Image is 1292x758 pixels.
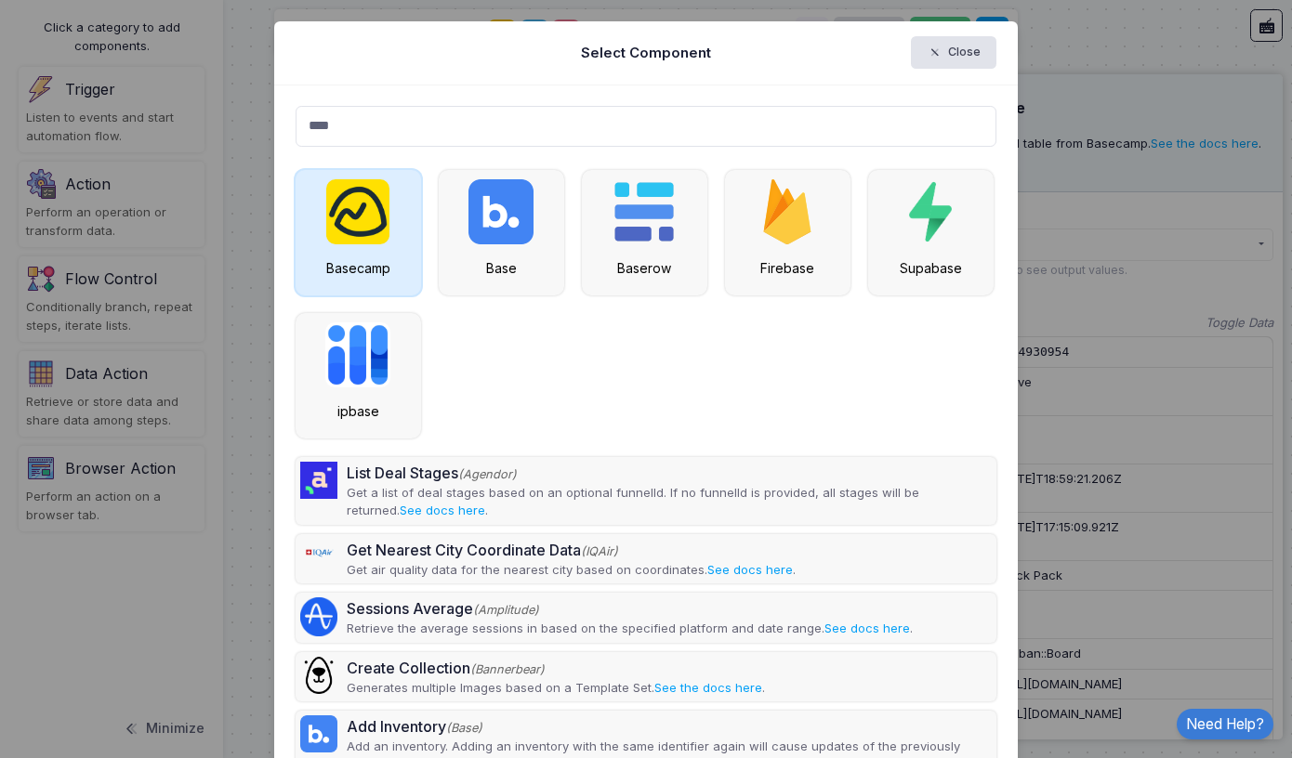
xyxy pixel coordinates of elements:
[755,179,820,244] img: firebase.svg
[448,258,555,278] div: Base
[1177,709,1273,739] a: Need Help?
[305,401,412,421] div: ipbase
[400,503,485,517] a: See docs here
[458,467,517,481] span: (Agendor)
[347,484,993,520] p: Get a list of deal stages based on an optional funnelId. If no funnelId is provided, all stages w...
[300,462,337,499] img: agendor.jpg
[300,715,337,752] img: base.png
[300,597,337,636] img: amplitude.png
[300,539,337,568] img: airvisual.png
[305,258,412,278] div: Basecamp
[877,258,984,278] div: Supabase
[612,179,677,244] img: baserow.png
[347,539,796,561] div: Get Nearest City Coordinate Data
[347,462,993,484] div: List Deal Stages
[347,715,993,738] div: Add Inventory
[347,620,913,638] p: Retrieve the average sessions in based on the specified platform and date range. .
[325,322,390,387] img: ipbase.jpeg
[707,562,793,577] a: See docs here
[581,43,711,63] h5: Select Component
[734,258,841,278] div: Firebase
[591,258,698,278] div: Baserow
[300,657,337,694] img: bannerbear.png
[446,721,482,735] span: (Base)
[326,179,389,244] img: basecamp.png
[911,36,997,69] button: Close
[347,679,765,698] p: Generates multiple Images based on a Template Set. .
[347,561,796,580] p: Get air quality data for the nearest city based on coordinates. .
[347,657,765,679] div: Create Collection
[824,621,910,635] a: See docs here
[898,179,963,244] img: supabase.png
[654,680,762,695] a: See the docs here
[347,597,913,620] div: Sessions Average
[468,179,534,244] img: base.png
[470,662,545,676] span: (Bannerbear)
[473,603,539,617] span: (Amplitude)
[581,544,618,558] span: (IQAir)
